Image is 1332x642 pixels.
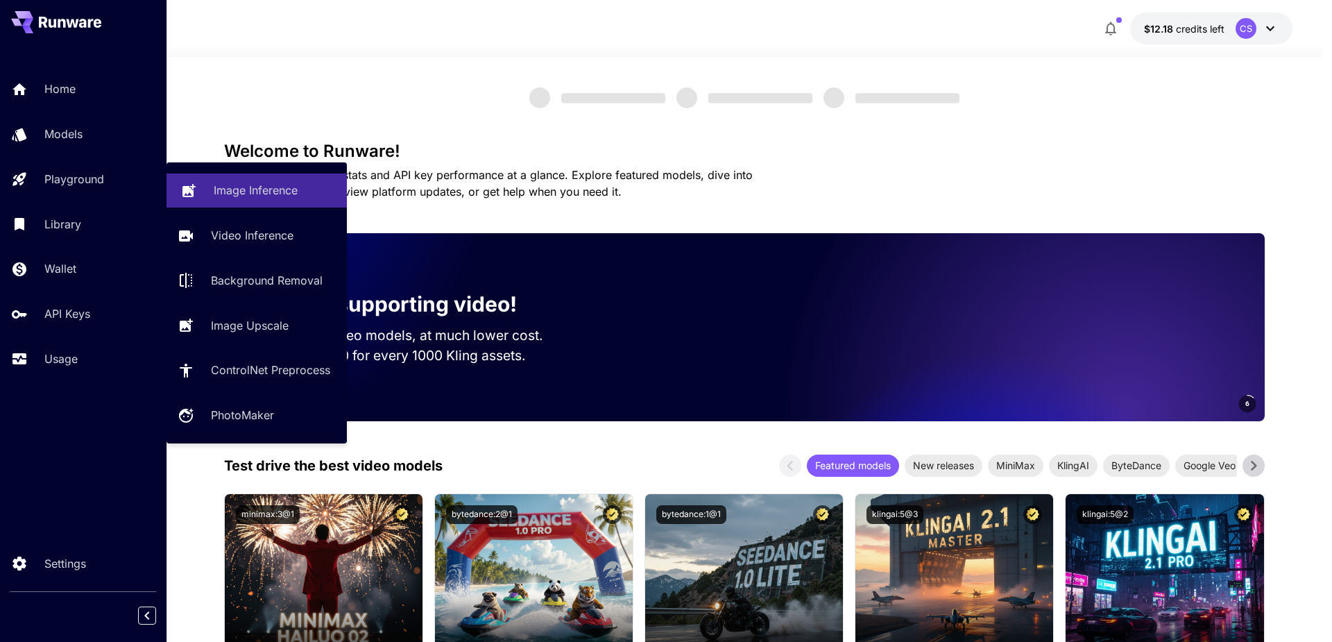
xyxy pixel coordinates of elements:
button: Certified Model – Vetted for best performance and includes a commercial license. [603,505,622,524]
a: PhotoMaker [166,398,347,432]
p: Playground [44,171,104,187]
p: Run the best video models, at much lower cost. [246,326,570,346]
p: Image Upscale [211,317,289,334]
a: Image Upscale [166,308,347,342]
span: MiniMax [988,458,1043,473]
p: Home [44,81,76,97]
p: Video Inference [211,227,293,244]
button: klingai:5@2 [1077,505,1134,524]
p: Test drive the best video models [224,455,443,476]
a: Video Inference [166,219,347,253]
div: $12.18058 [1144,22,1224,36]
span: 6 [1245,398,1249,409]
button: Certified Model – Vetted for best performance and includes a commercial license. [1023,505,1042,524]
span: Google Veo [1175,458,1244,473]
div: CS [1236,18,1256,39]
p: Now supporting video! [285,289,517,320]
a: Image Inference [166,174,347,208]
span: New releases [905,458,982,473]
div: Collapse sidebar [148,603,166,628]
p: Models [44,126,83,142]
button: minimax:3@1 [236,505,300,524]
button: Certified Model – Vetted for best performance and includes a commercial license. [393,505,411,524]
button: Certified Model – Vetted for best performance and includes a commercial license. [1234,505,1253,524]
span: $12.18 [1144,23,1176,35]
h3: Welcome to Runware! [224,142,1265,161]
p: Settings [44,555,86,572]
a: Background Removal [166,264,347,298]
button: $12.18058 [1130,12,1292,44]
button: klingai:5@3 [866,505,923,524]
span: credits left [1176,23,1224,35]
span: Featured models [807,458,899,473]
button: Certified Model – Vetted for best performance and includes a commercial license. [813,505,832,524]
p: API Keys [44,305,90,322]
button: bytedance:1@1 [656,505,726,524]
p: Save up to $500 for every 1000 Kling assets. [246,346,570,366]
p: Image Inference [214,182,298,198]
p: PhotoMaker [211,407,274,423]
span: Check out your usage stats and API key performance at a glance. Explore featured models, dive int... [224,168,753,198]
a: ControlNet Preprocess [166,353,347,387]
p: ControlNet Preprocess [211,362,330,378]
p: Library [44,216,81,233]
p: Wallet [44,260,76,277]
p: Background Removal [211,272,323,289]
span: ByteDance [1103,458,1170,473]
button: bytedance:2@1 [446,505,518,524]
button: Collapse sidebar [138,607,156,625]
span: KlingAI [1049,458,1098,473]
p: Usage [44,350,78,367]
